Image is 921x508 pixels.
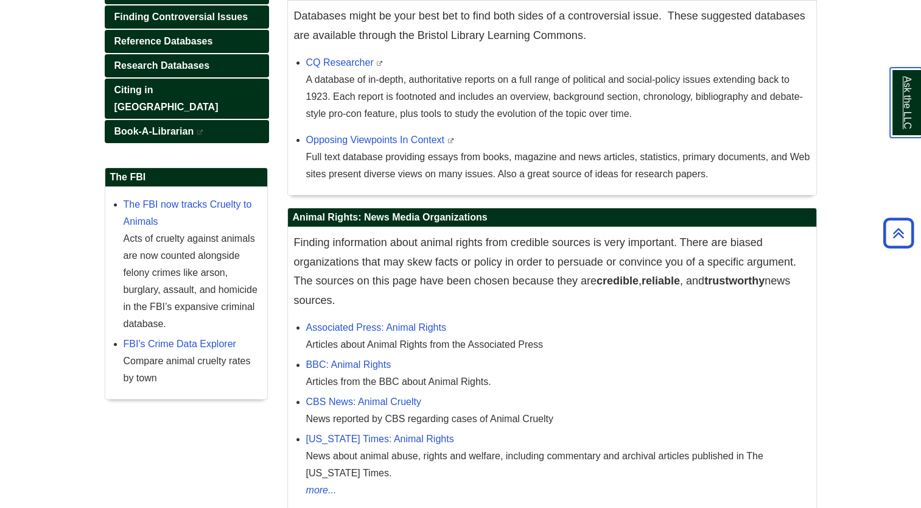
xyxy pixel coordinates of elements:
[124,353,261,387] div: Compare animal cruelty rates by town
[306,482,810,499] a: more...
[306,149,810,183] p: Full text database providing essays from books, magazine and news articles, statistics, primary d...
[306,135,444,145] a: Opposing Viewpoints In Context
[105,79,269,119] a: Citing in [GEOGRAPHIC_DATA]
[105,168,267,187] h2: The FBI
[306,373,810,390] div: Articles from the BBC about Animal Rights.
[105,30,269,53] a: Reference Databases
[114,85,219,112] span: Citing in [GEOGRAPHIC_DATA]
[114,36,213,46] span: Reference Databases
[124,230,261,333] div: Acts of cruelty against animals are now counted alongside felony crimes like arson, burglary, ass...
[197,130,204,135] i: This link opens in a new window
[306,448,810,482] div: News about animal abuse, rights and welfare, including commentary and archival articles published...
[597,275,639,287] strong: credible
[105,54,269,77] a: Research Databases
[306,57,374,68] a: CQ Researcher
[124,199,252,227] a: The FBI now tracks Cruelty to Animals
[105,5,269,29] a: Finding Controversial Issues
[124,339,236,349] a: FBI's Crime Data Explorer
[306,336,810,353] div: Articles about Animal Rights from the Associated Press
[294,10,805,41] span: Databases might be your best bet to find both sides of a controversial issue. These suggested dat...
[114,60,210,71] span: Research Databases
[288,208,816,227] h2: Animal Rights: News Media Organizations
[879,225,918,241] a: Back to Top
[114,126,194,136] span: Book-A-Librarian
[306,71,810,122] p: A database of in-depth, authoritative reports on a full range of political and social-policy issu...
[306,397,421,407] a: CBS News: Animal Cruelty
[306,322,446,333] a: Associated Press: Animal Rights
[294,236,796,306] span: Finding information about animal rights from credible sources is very important. There are biased...
[642,275,680,287] strong: reliable
[105,120,269,143] a: Book-A-Librarian
[704,275,765,287] strong: trustworthy
[376,61,383,66] i: This link opens in a new window
[447,138,454,144] i: This link opens in a new window
[306,434,454,444] a: [US_STATE] Times: Animal Rights
[306,411,810,428] div: News reported by CBS regarding cases of Animal Cruelty
[306,359,391,370] a: BBC: Animal Rights
[114,12,248,22] span: Finding Controversial Issues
